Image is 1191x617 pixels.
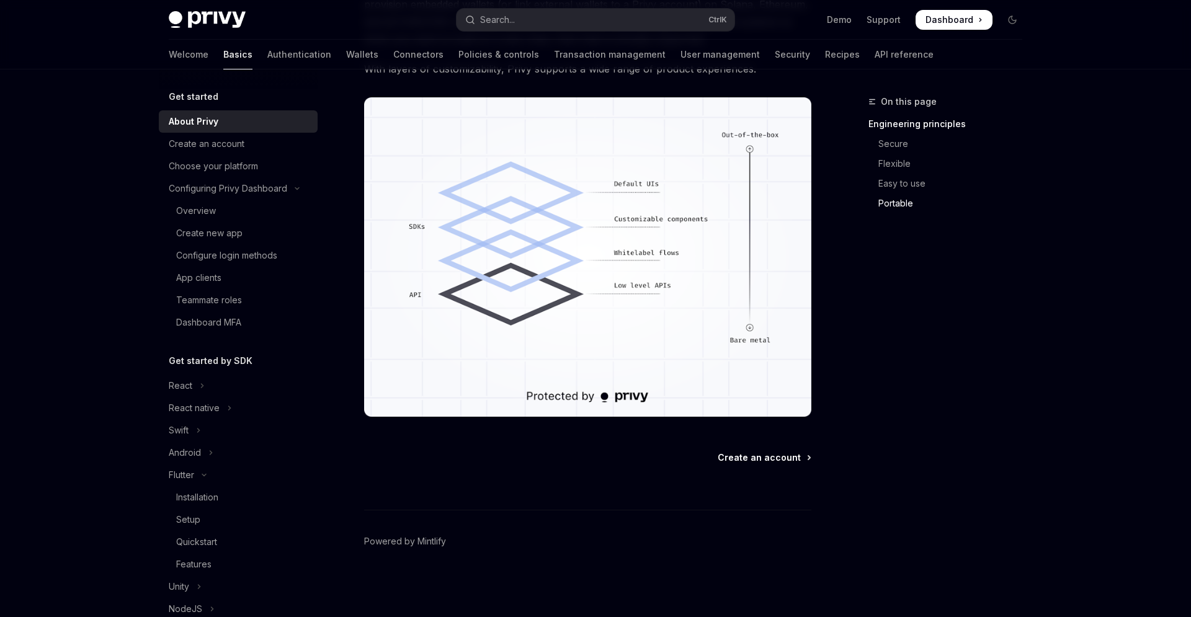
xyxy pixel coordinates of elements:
[159,553,318,575] a: Features
[159,442,318,464] button: Toggle Android section
[346,40,378,69] a: Wallets
[169,159,258,174] div: Choose your platform
[176,293,242,308] div: Teammate roles
[169,423,189,438] div: Swift
[881,94,937,109] span: On this page
[159,200,318,222] a: Overview
[827,14,852,26] a: Demo
[176,270,221,285] div: App clients
[169,378,192,393] div: React
[364,535,446,548] a: Powered by Mintlify
[159,244,318,267] a: Configure login methods
[393,40,444,69] a: Connectors
[159,311,318,334] a: Dashboard MFA
[718,451,810,464] a: Create an account
[825,40,860,69] a: Recipes
[868,154,1032,174] a: Flexible
[176,226,243,241] div: Create new app
[159,397,318,419] button: Toggle React native section
[176,203,216,218] div: Overview
[176,535,217,549] div: Quickstart
[176,490,218,505] div: Installation
[169,445,201,460] div: Android
[868,114,1032,134] a: Engineering principles
[159,177,318,200] button: Toggle Configuring Privy Dashboard section
[868,193,1032,213] a: Portable
[480,12,515,27] div: Search...
[176,315,241,330] div: Dashboard MFA
[169,401,220,415] div: React native
[775,40,810,69] a: Security
[159,155,318,177] a: Choose your platform
[916,10,993,30] a: Dashboard
[169,579,189,594] div: Unity
[159,419,318,442] button: Toggle Swift section
[159,375,318,397] button: Toggle React section
[159,267,318,289] a: App clients
[176,557,212,572] div: Features
[457,9,734,31] button: Open search
[223,40,252,69] a: Basics
[169,136,244,151] div: Create an account
[926,14,973,26] span: Dashboard
[169,114,218,129] div: About Privy
[159,486,318,508] a: Installation
[867,14,901,26] a: Support
[169,601,202,616] div: NodeJS
[718,451,801,464] span: Create an account
[176,512,200,527] div: Setup
[267,40,331,69] a: Authentication
[159,222,318,244] a: Create new app
[875,40,934,69] a: API reference
[159,531,318,553] a: Quickstart
[708,15,727,25] span: Ctrl K
[169,353,252,368] h5: Get started by SDK
[159,508,318,531] a: Setup
[868,174,1032,193] a: Easy to use
[868,134,1032,154] a: Secure
[169,11,246,29] img: dark logo
[159,575,318,598] button: Toggle Unity section
[159,110,318,133] a: About Privy
[159,289,318,311] a: Teammate roles
[159,464,318,486] button: Toggle Flutter section
[169,40,208,69] a: Welcome
[680,40,760,69] a: User management
[458,40,539,69] a: Policies & controls
[169,468,194,482] div: Flutter
[364,97,811,417] img: images/Customization.png
[176,248,277,263] div: Configure login methods
[169,181,287,196] div: Configuring Privy Dashboard
[1002,10,1022,30] button: Toggle dark mode
[554,40,666,69] a: Transaction management
[169,89,218,104] h5: Get started
[159,133,318,155] a: Create an account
